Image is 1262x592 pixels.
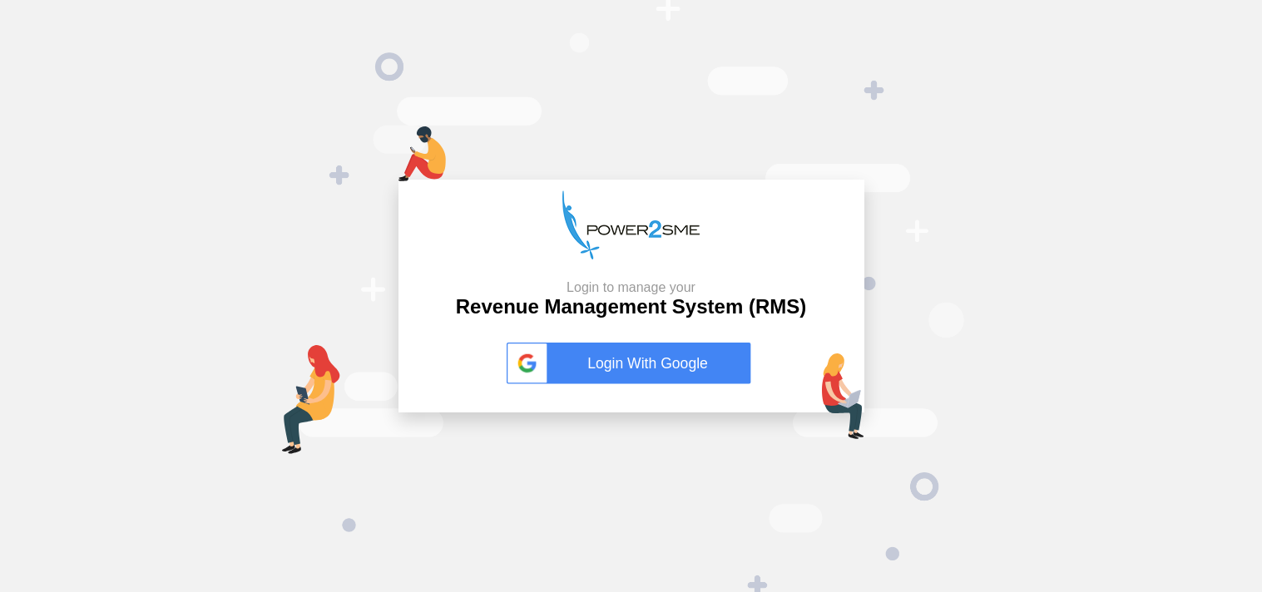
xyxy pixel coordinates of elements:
[507,343,756,384] a: Login With Google
[456,279,806,319] h2: Revenue Management System (RMS)
[456,279,806,295] small: Login to manage your
[822,353,864,439] img: lap-login.png
[398,126,446,181] img: mob-login.png
[282,345,340,454] img: tab-login.png
[502,325,761,402] button: Login With Google
[562,190,700,259] img: p2s_logo.png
